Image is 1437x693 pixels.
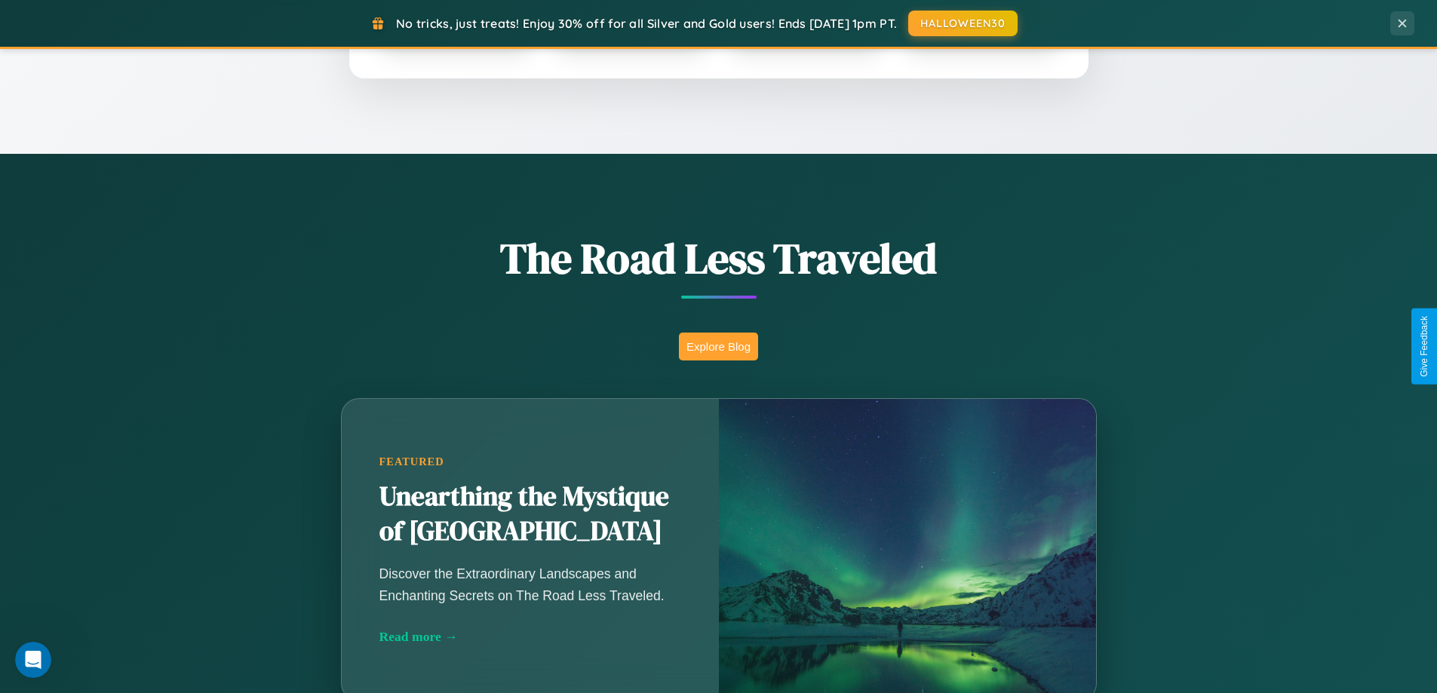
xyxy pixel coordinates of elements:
div: Featured [379,455,681,468]
span: No tricks, just treats! Enjoy 30% off for all Silver and Gold users! Ends [DATE] 1pm PT. [396,16,897,31]
div: Give Feedback [1419,316,1429,377]
div: Read more → [379,629,681,645]
h2: Unearthing the Mystique of [GEOGRAPHIC_DATA] [379,480,681,549]
button: HALLOWEEN30 [908,11,1018,36]
p: Discover the Extraordinary Landscapes and Enchanting Secrets on The Road Less Traveled. [379,563,681,606]
h1: The Road Less Traveled [266,229,1171,287]
button: Explore Blog [679,333,758,360]
iframe: Intercom live chat [15,642,51,678]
